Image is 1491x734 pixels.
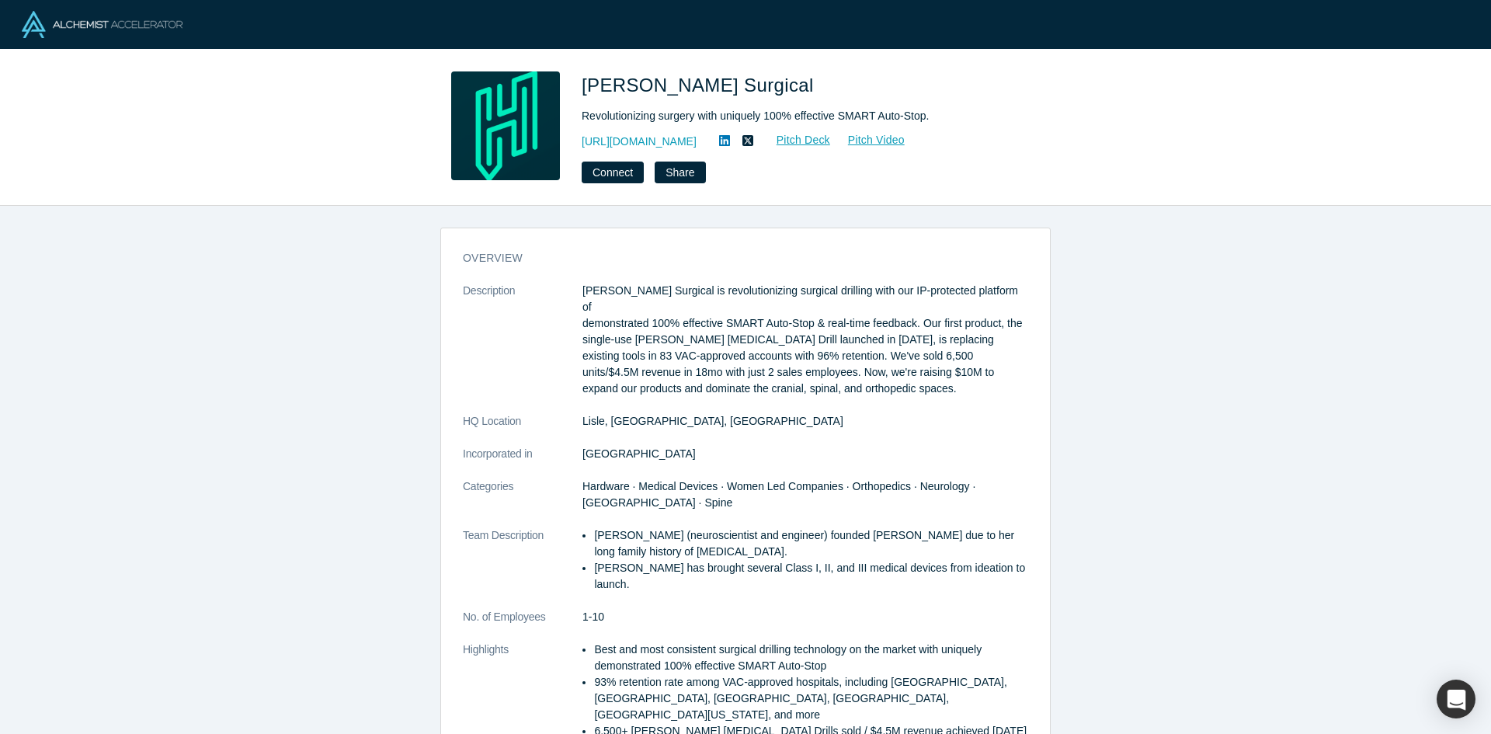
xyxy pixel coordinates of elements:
[594,642,1028,674] li: Best and most consistent surgical drilling technology on the market with uniquely demonstrated 10...
[594,527,1028,560] li: [PERSON_NAME] (neuroscientist and engineer) founded [PERSON_NAME] due to her long family history ...
[582,446,1028,462] dd: [GEOGRAPHIC_DATA]
[451,71,560,180] img: Hubly Surgical's Logo
[582,413,1028,430] dd: Lisle, [GEOGRAPHIC_DATA], [GEOGRAPHIC_DATA]
[463,446,582,478] dt: Incorporated in
[463,478,582,527] dt: Categories
[594,560,1028,593] li: [PERSON_NAME] has brought several Class I, II, and III medical devices from ideation to launch.
[655,162,705,183] button: Share
[582,75,819,96] span: [PERSON_NAME] Surgical
[594,674,1028,723] li: 93% retention rate among VAC-approved hospitals, including [GEOGRAPHIC_DATA], [GEOGRAPHIC_DATA], ...
[582,283,1028,397] p: [PERSON_NAME] Surgical is revolutionizing surgical drilling with our IP-protected platform of dem...
[582,609,1028,625] dd: 1-10
[22,11,182,38] img: Alchemist Logo
[463,527,582,609] dt: Team Description
[582,162,644,183] button: Connect
[759,131,831,149] a: Pitch Deck
[582,480,975,509] span: Hardware · Medical Devices · Women Led Companies · Orthopedics · Neurology · [GEOGRAPHIC_DATA] · ...
[463,250,1006,266] h3: overview
[463,283,582,413] dt: Description
[463,609,582,642] dt: No. of Employees
[463,413,582,446] dt: HQ Location
[582,134,697,150] a: [URL][DOMAIN_NAME]
[831,131,905,149] a: Pitch Video
[582,108,1017,124] div: Revolutionizing surgery with uniquely 100% effective SMART Auto-Stop.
